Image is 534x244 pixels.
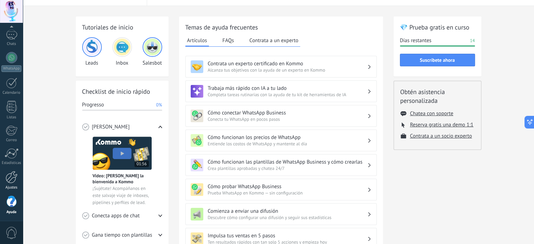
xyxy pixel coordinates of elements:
span: Progresso [82,101,104,108]
div: Correo [1,138,22,143]
span: Conecta tu WhatsApp en pocos pasos [208,116,367,122]
button: Suscríbete ahora [400,54,475,66]
button: FAQs [221,35,236,46]
div: Ajustes [1,185,22,190]
div: Chats [1,42,22,46]
div: WhatsApp [1,65,21,72]
span: Días restantes [400,37,431,44]
h3: Trabaja más rápido con IA a tu lado [208,85,367,92]
button: Contrata a un experto [248,35,300,46]
h3: Cómo probar WhatsApp Business [208,183,367,190]
div: Listas [1,115,22,120]
div: Inbox [112,37,132,66]
h2: 💎 Prueba gratis en curso [400,23,475,32]
h2: Checklist de inicio rápido [82,87,162,96]
span: Completa tareas rutinarias con la ayuda de tu kit de herramientas de IA [208,92,367,98]
div: Leads [82,37,102,66]
h3: Cómo conectar WhatsApp Business [208,110,367,116]
div: Calendario [1,91,22,95]
h3: Contrata un experto certificado en Kommo [208,60,367,67]
button: Chatea con soporte [410,110,453,117]
span: Crea plantillas aprobadas y chatea 24/7 [208,165,367,171]
div: Estadísticas [1,161,22,165]
span: Entiende los costos de WhatsApp y mantente al día [208,141,367,147]
button: Artículos [185,35,209,47]
h3: Impulsa tus ventas en 5 pasos [208,232,367,239]
h3: Comienza a enviar una difusión [208,208,367,215]
span: Descubre cómo configurar una difusión y seguir sus estadísticas [208,215,367,220]
span: [PERSON_NAME] [92,124,130,131]
span: 14 [470,37,475,44]
button: Contrata a un socio experto [410,133,472,139]
h2: Temas de ayuda frecuentes [185,23,377,32]
button: Reserva gratis una demo 1:1 [410,121,474,128]
span: Vídeo: [PERSON_NAME] la bienvenida a Kommo [93,173,152,185]
div: Salesbot [143,37,162,66]
span: ¡Sujétate! Acompáñanos en este salvaje viaje de inboxes, pipelines y perfiles de lead. [93,185,152,206]
h3: Cómo funcionan las plantillas de WhatsApp Business y cómo crearlas [208,159,367,165]
span: 0% [156,101,162,108]
span: Alcanza tus objetivos con la ayuda de un experto en Kommo [208,67,367,73]
span: Gana tiempo con plantillas [92,232,152,239]
h3: Cómo funcionan los precios de WhatsApp [208,134,367,141]
span: Conecta apps de chat [92,212,140,219]
h2: Obtén asistencia personalizada [400,87,475,105]
span: Suscríbete ahora [420,58,455,62]
span: Prueba WhatsApp en Kommo — sin configuración [208,190,367,196]
h2: Tutoriales de inicio [82,23,162,32]
div: Ayuda [1,210,22,215]
img: Meet video [93,137,152,170]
